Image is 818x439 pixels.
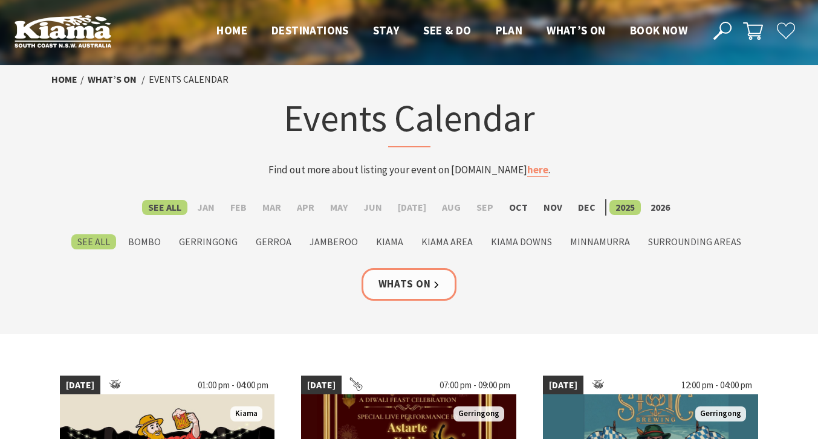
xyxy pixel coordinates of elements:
[470,200,499,215] label: Sep
[537,200,568,215] label: Nov
[543,376,583,395] span: [DATE]
[485,234,558,249] label: Kiama Downs
[291,200,320,215] label: Apr
[256,200,287,215] label: Mar
[453,406,504,421] span: Gerringong
[172,162,646,178] p: Find out more about listing your event on [DOMAIN_NAME] .
[149,72,229,88] li: Events Calendar
[357,200,388,215] label: Jun
[142,200,187,215] label: See All
[642,234,747,249] label: Surrounding Areas
[572,200,602,215] label: Dec
[547,23,606,37] span: What’s On
[503,200,534,215] label: Oct
[204,21,700,41] nav: Main Menu
[564,234,636,249] label: Minnamurra
[15,14,111,48] img: Kiama Logo
[630,23,687,37] span: Book now
[695,406,746,421] span: Gerringong
[436,200,467,215] label: Aug
[173,234,244,249] label: Gerringong
[51,73,77,86] a: Home
[527,163,548,177] a: here
[373,23,400,37] span: Stay
[304,234,364,249] label: Jamberoo
[609,200,641,215] label: 2025
[216,23,247,37] span: Home
[362,268,457,300] a: Whats On
[172,94,646,147] h1: Events Calendar
[224,200,253,215] label: Feb
[423,23,471,37] span: See & Do
[324,200,354,215] label: May
[271,23,349,37] span: Destinations
[433,376,516,395] span: 07:00 pm - 09:00 pm
[675,376,758,395] span: 12:00 pm - 04:00 pm
[496,23,523,37] span: Plan
[644,200,676,215] label: 2026
[192,376,274,395] span: 01:00 pm - 04:00 pm
[250,234,297,249] label: Gerroa
[60,376,100,395] span: [DATE]
[230,406,262,421] span: Kiama
[301,376,342,395] span: [DATE]
[122,234,167,249] label: Bombo
[191,200,221,215] label: Jan
[88,73,137,86] a: What’s On
[415,234,479,249] label: Kiama Area
[370,234,409,249] label: Kiama
[392,200,432,215] label: [DATE]
[71,234,116,249] label: See All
